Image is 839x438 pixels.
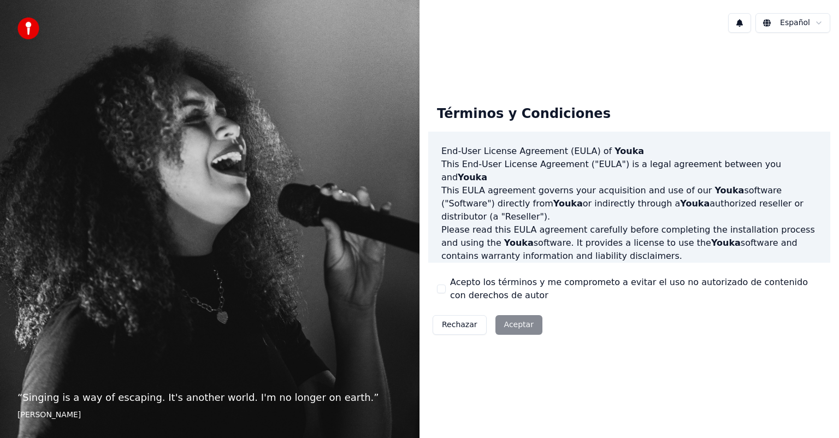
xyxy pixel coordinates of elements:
span: Youka [504,238,534,248]
span: Youka [680,198,710,209]
p: “ Singing is a way of escaping. It's another world. I'm no longer on earth. ” [17,390,402,405]
label: Acepto los términos y me comprometo a evitar el uso no autorizado de contenido con derechos de autor [450,276,822,302]
p: If you register for a free trial of the software, this EULA agreement will also govern that trial... [441,263,817,315]
footer: [PERSON_NAME] [17,410,402,421]
h3: End-User License Agreement (EULA) of [441,145,817,158]
button: Rechazar [433,315,487,335]
span: Youka [714,185,744,196]
p: Please read this EULA agreement carefully before completing the installation process and using th... [441,223,817,263]
div: Términos y Condiciones [428,97,619,132]
p: This End-User License Agreement ("EULA") is a legal agreement between you and [441,158,817,184]
span: Youka [553,198,583,209]
p: This EULA agreement governs your acquisition and use of our software ("Software") directly from o... [441,184,817,223]
img: youka [17,17,39,39]
span: Youka [711,238,741,248]
span: Youka [615,146,644,156]
span: Youka [458,172,487,182]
